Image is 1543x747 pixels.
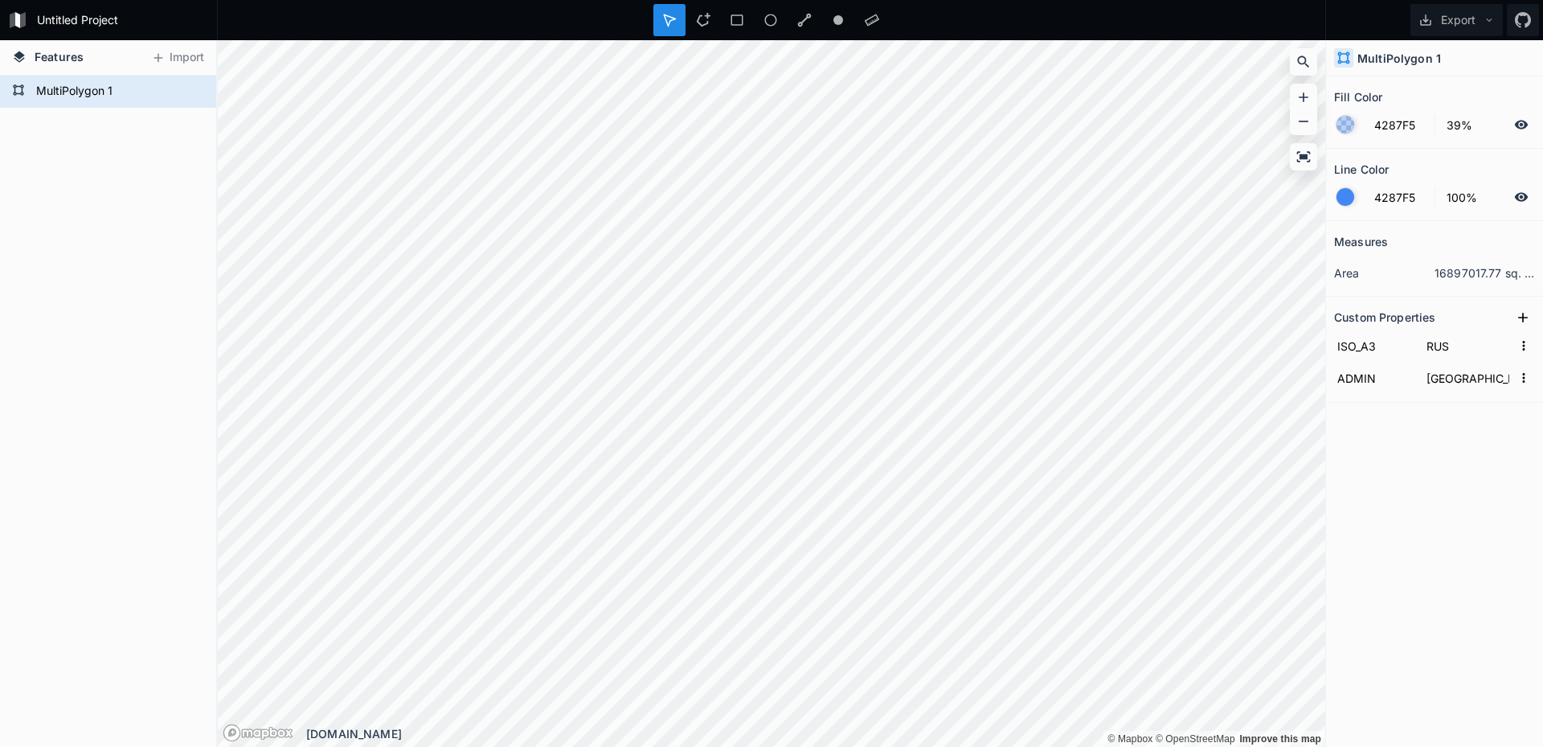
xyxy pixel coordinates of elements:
[1334,84,1382,109] h2: Fill Color
[223,724,293,742] a: Mapbox logo
[1334,265,1435,281] dt: area
[35,48,84,65] span: Features
[1334,334,1415,358] input: Name
[1334,229,1388,254] h2: Measures
[143,45,212,71] button: Import
[1334,366,1415,390] input: Name
[1423,334,1512,358] input: Empty
[1156,733,1235,745] a: OpenStreetMap
[1410,4,1503,36] button: Export
[1423,366,1512,390] input: Empty
[306,725,1325,742] div: [DOMAIN_NAME]
[1239,733,1321,745] a: Map feedback
[1357,50,1441,67] h4: MultiPolygon 1
[1334,305,1435,330] h2: Custom Properties
[1107,733,1152,745] a: Mapbox
[1435,265,1535,281] dd: 16897017.77 sq. km
[1334,157,1389,182] h2: Line Color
